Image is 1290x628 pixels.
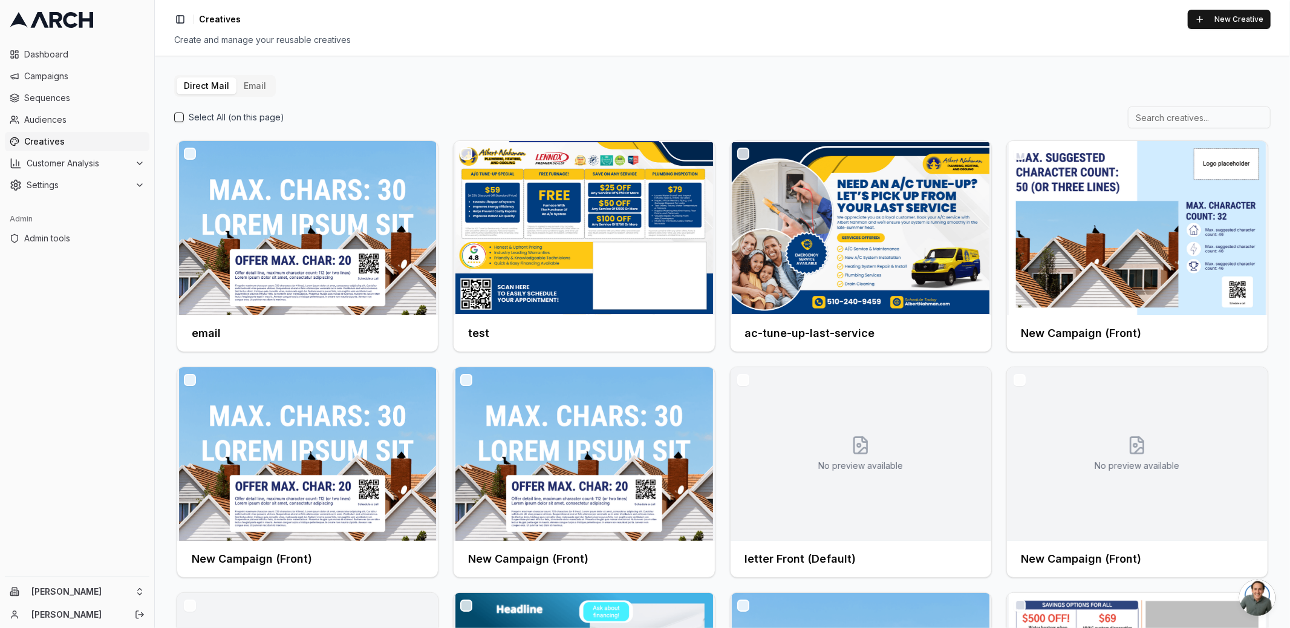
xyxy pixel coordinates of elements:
img: Front creative for email [177,141,438,315]
a: Campaigns [5,67,149,86]
span: Dashboard [24,48,145,61]
button: Settings [5,175,149,195]
h3: test [468,325,489,342]
a: Admin tools [5,229,149,248]
a: [PERSON_NAME] [31,609,122,621]
svg: No creative preview [851,436,870,455]
h3: New Campaign (Front) [1021,325,1142,342]
span: [PERSON_NAME] [31,586,130,597]
button: Customer Analysis [5,154,149,173]
div: Admin [5,209,149,229]
div: Create and manage your reusable creatives [174,34,1271,46]
span: Customer Analysis [27,157,130,169]
a: Audiences [5,110,149,129]
img: Front creative for New Campaign (Front) [454,367,714,541]
input: Search creatives... [1128,106,1271,128]
img: Front creative for New Campaign (Front) [177,367,438,541]
span: Creatives [24,136,145,148]
nav: breadcrumb [199,13,241,25]
a: Sequences [5,88,149,108]
span: Creatives [199,13,241,25]
p: No preview available [818,460,903,472]
button: New Creative [1188,10,1271,29]
button: [PERSON_NAME] [5,582,149,601]
a: Creatives [5,132,149,151]
h3: New Campaign (Front) [468,551,588,567]
p: No preview available [1095,460,1179,472]
span: Sequences [24,92,145,104]
h3: letter Front (Default) [745,551,856,567]
img: Front creative for test [454,141,714,315]
span: Audiences [24,114,145,126]
a: Dashboard [5,45,149,64]
button: Log out [131,606,148,623]
button: Email [236,77,273,94]
span: Campaigns [24,70,145,82]
label: Select All (on this page) [189,111,284,123]
img: Front creative for ac-tune-up-last-service [731,141,991,315]
img: Front creative for New Campaign (Front) [1007,141,1268,315]
h3: New Campaign (Front) [192,551,312,567]
h3: New Campaign (Front) [1021,551,1142,567]
h3: email [192,325,221,342]
svg: No creative preview [1127,436,1147,455]
h3: ac-tune-up-last-service [745,325,875,342]
button: Direct Mail [177,77,236,94]
div: Open chat [1239,580,1275,616]
span: Admin tools [24,232,145,244]
span: Settings [27,179,130,191]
